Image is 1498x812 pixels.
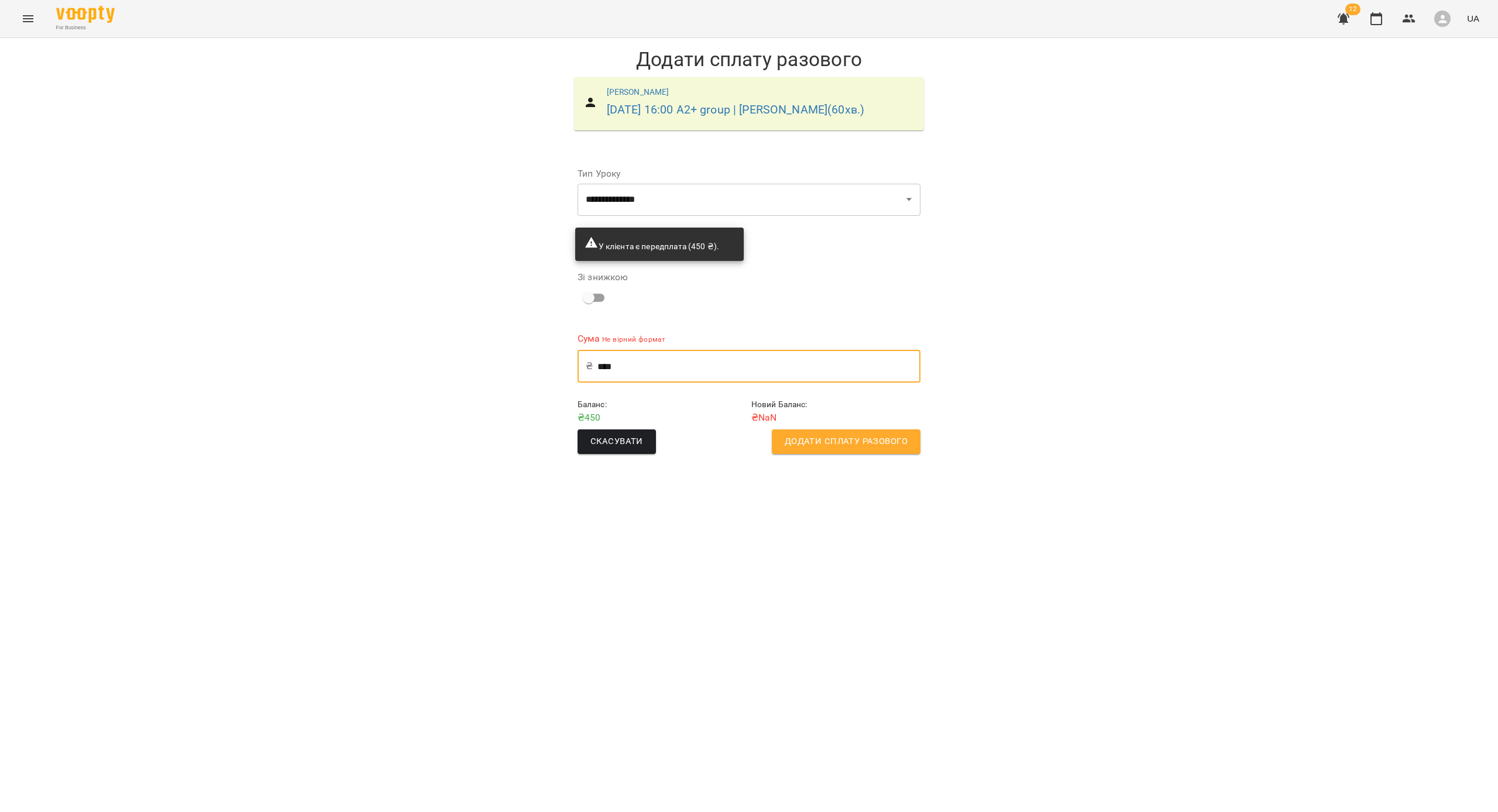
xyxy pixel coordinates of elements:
span: UA [1467,12,1479,25]
label: Тип Уроку [578,169,920,178]
label: Сума [578,332,920,346]
a: [PERSON_NAME] [607,87,669,97]
span: Скасувати [590,434,643,449]
p: ₴ 450 [578,411,747,425]
a: [DATE] 16:00 A2+ group | [PERSON_NAME](60хв.) [607,103,865,116]
span: У клієнта є передплата (450 ₴). [585,242,719,251]
span: 12 [1345,4,1360,15]
img: Voopty Logo [56,6,115,23]
span: For Business [56,24,115,32]
button: Menu [14,5,42,33]
h1: Додати сплату разового [568,47,930,71]
span: Додати сплату разового [785,434,908,449]
p: ₴ [586,359,593,373]
button: Скасувати [578,429,656,454]
h6: Новий Баланс : [751,398,920,411]
p: ₴ NaN [751,411,920,425]
h6: Баланс : [578,398,747,411]
p: Не вірний формат [600,334,666,346]
button: UA [1462,8,1484,29]
button: Додати сплату разового [772,429,920,454]
label: Зі знижкою [578,273,628,282]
